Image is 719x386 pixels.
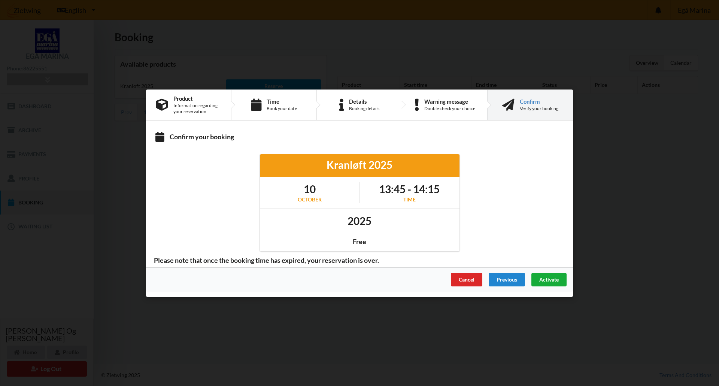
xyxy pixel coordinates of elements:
div: Product [173,95,221,101]
div: Verify your booking [520,105,558,111]
div: Booking details [349,105,379,111]
div: Book your date [267,105,297,111]
div: Kranløft 2025 [265,158,454,171]
div: Details [349,98,379,104]
h1: 2025 [348,214,371,227]
div: Time [267,98,297,104]
div: Confirm your booking [154,133,565,143]
span: Activate [539,276,559,282]
div: October [298,196,322,203]
h1: 13:45 - 14:15 [379,182,440,196]
div: Double check your choice [424,105,475,111]
div: Free [265,237,454,246]
div: Information regarding your reservation [173,102,221,114]
h1: 10 [298,182,322,196]
div: Previous [489,273,525,286]
div: Warning message [424,98,475,104]
div: Cancel [451,273,482,286]
div: Confirm [520,98,558,104]
span: Please note that once the booking time has expired, your reservation is over. [149,256,384,264]
div: Time [379,196,440,203]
